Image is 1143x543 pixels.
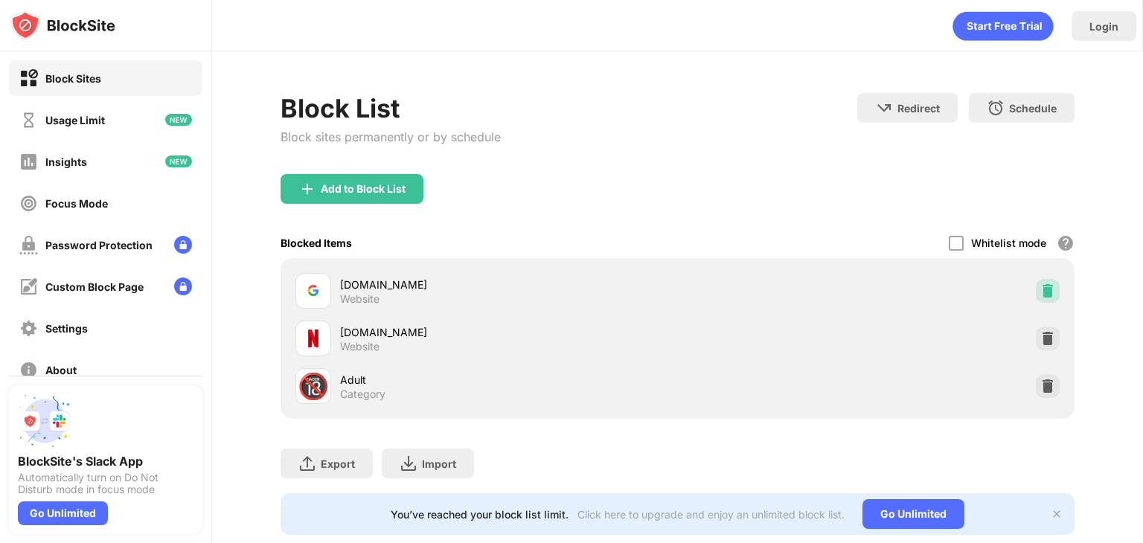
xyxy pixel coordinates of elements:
[971,237,1046,249] div: Whitelist mode
[577,508,845,521] div: Click here to upgrade and enjoy an unlimited block list.
[422,457,456,470] div: Import
[10,10,115,40] img: logo-blocksite.svg
[19,111,38,129] img: time-usage-off.svg
[165,114,192,126] img: new-icon.svg
[19,236,38,254] img: password-protection-off.svg
[19,277,38,296] img: customize-block-page-off.svg
[321,183,406,195] div: Add to Block List
[340,292,380,306] div: Website
[45,114,105,126] div: Usage Limit
[304,282,322,300] img: favicons
[304,330,322,347] img: favicons
[19,194,38,213] img: focus-off.svg
[19,69,38,88] img: block-on.svg
[391,508,569,521] div: You’ve reached your block list limit.
[340,340,380,353] div: Website
[19,361,38,379] img: about-off.svg
[18,454,193,469] div: BlockSite's Slack App
[897,102,940,115] div: Redirect
[1089,20,1118,33] div: Login
[45,72,101,85] div: Block Sites
[19,152,38,171] img: insights-off.svg
[340,388,385,401] div: Category
[45,322,88,335] div: Settings
[19,319,38,338] img: settings-off.svg
[1051,508,1063,520] img: x-button.svg
[952,11,1054,41] div: animation
[321,457,355,470] div: Export
[174,236,192,254] img: lock-menu.svg
[18,501,108,525] div: Go Unlimited
[45,364,77,376] div: About
[18,472,193,495] div: Automatically turn on Do Not Disturb mode in focus mode
[1009,102,1057,115] div: Schedule
[340,372,677,388] div: Adult
[165,155,192,167] img: new-icon.svg
[45,155,87,168] div: Insights
[281,129,501,144] div: Block sites permanently or by schedule
[45,239,153,251] div: Password Protection
[174,277,192,295] img: lock-menu.svg
[45,197,108,210] div: Focus Mode
[298,371,329,402] div: 🔞
[18,394,71,448] img: push-slack.svg
[45,280,144,293] div: Custom Block Page
[281,93,501,123] div: Block List
[281,237,352,249] div: Blocked Items
[340,324,677,340] div: [DOMAIN_NAME]
[340,277,677,292] div: [DOMAIN_NAME]
[862,499,964,529] div: Go Unlimited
